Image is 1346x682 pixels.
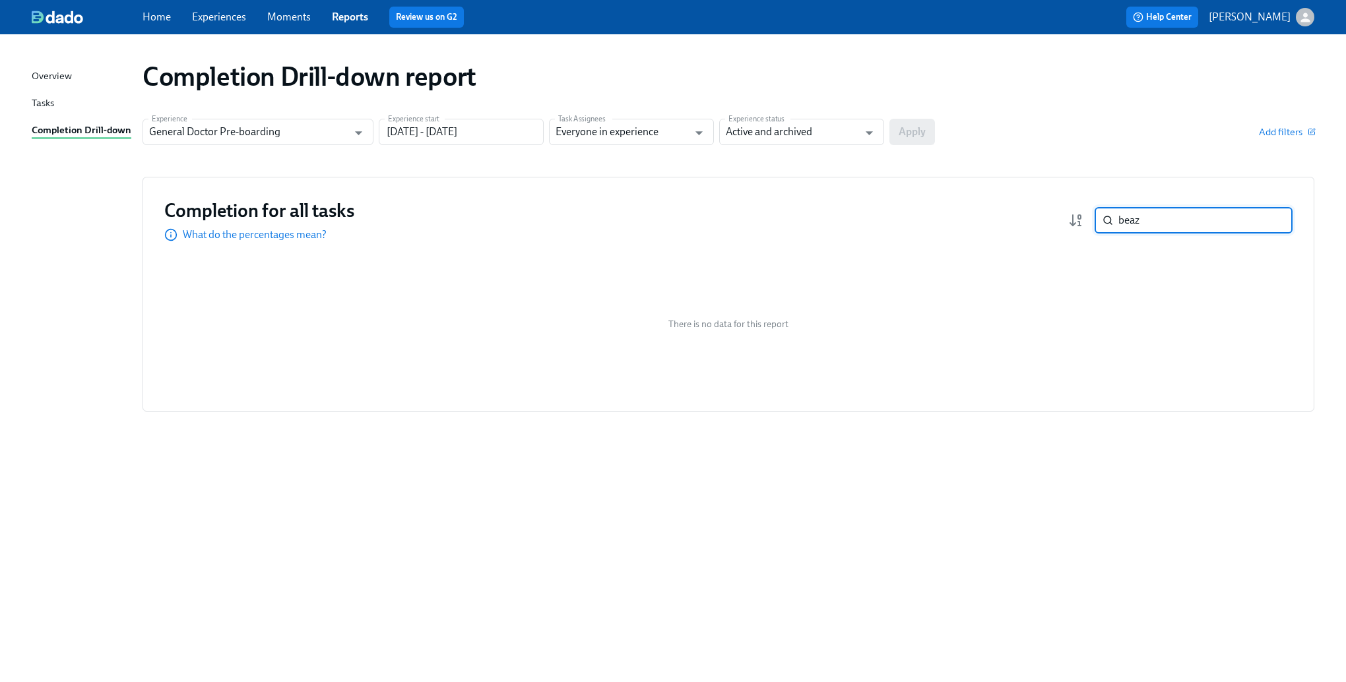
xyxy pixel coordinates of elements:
[1068,212,1084,228] svg: Completion rate (low to high)
[32,123,131,139] div: Completion Drill-down
[689,123,709,143] button: Open
[143,61,476,92] h1: Completion Drill-down report
[143,11,171,23] a: Home
[1126,7,1198,28] button: Help Center
[389,7,464,28] button: Review us on G2
[32,11,83,24] img: dado
[1259,125,1314,139] button: Add filters
[668,318,788,330] span: There is no data for this report
[332,11,368,23] a: Reports
[348,123,369,143] button: Open
[1118,207,1293,233] input: Search by name
[1133,11,1192,24] span: Help Center
[164,199,354,222] h3: Completion for all tasks
[1209,10,1291,24] p: [PERSON_NAME]
[32,96,132,112] a: Tasks
[32,96,54,112] div: Tasks
[32,11,143,24] a: dado
[32,123,132,139] a: Completion Drill-down
[267,11,311,23] a: Moments
[32,69,72,85] div: Overview
[32,69,132,85] a: Overview
[183,228,327,242] p: What do the percentages mean?
[396,11,457,24] a: Review us on G2
[1209,8,1314,26] button: [PERSON_NAME]
[859,123,880,143] button: Open
[192,11,246,23] a: Experiences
